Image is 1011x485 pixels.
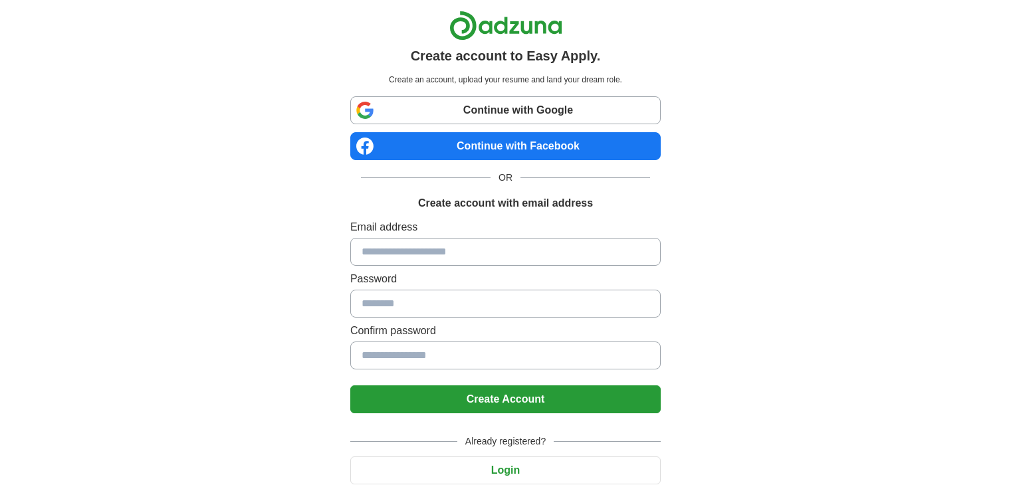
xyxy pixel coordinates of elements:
img: Adzuna logo [449,11,562,41]
label: Password [350,271,661,287]
a: Continue with Facebook [350,132,661,160]
a: Continue with Google [350,96,661,124]
label: Confirm password [350,323,661,339]
h1: Create account to Easy Apply. [411,46,601,66]
button: Login [350,456,661,484]
p: Create an account, upload your resume and land your dream role. [353,74,658,86]
span: Already registered? [457,435,554,448]
label: Email address [350,219,661,235]
a: Login [350,464,661,476]
h1: Create account with email address [418,195,593,211]
span: OR [491,171,520,185]
button: Create Account [350,385,661,413]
